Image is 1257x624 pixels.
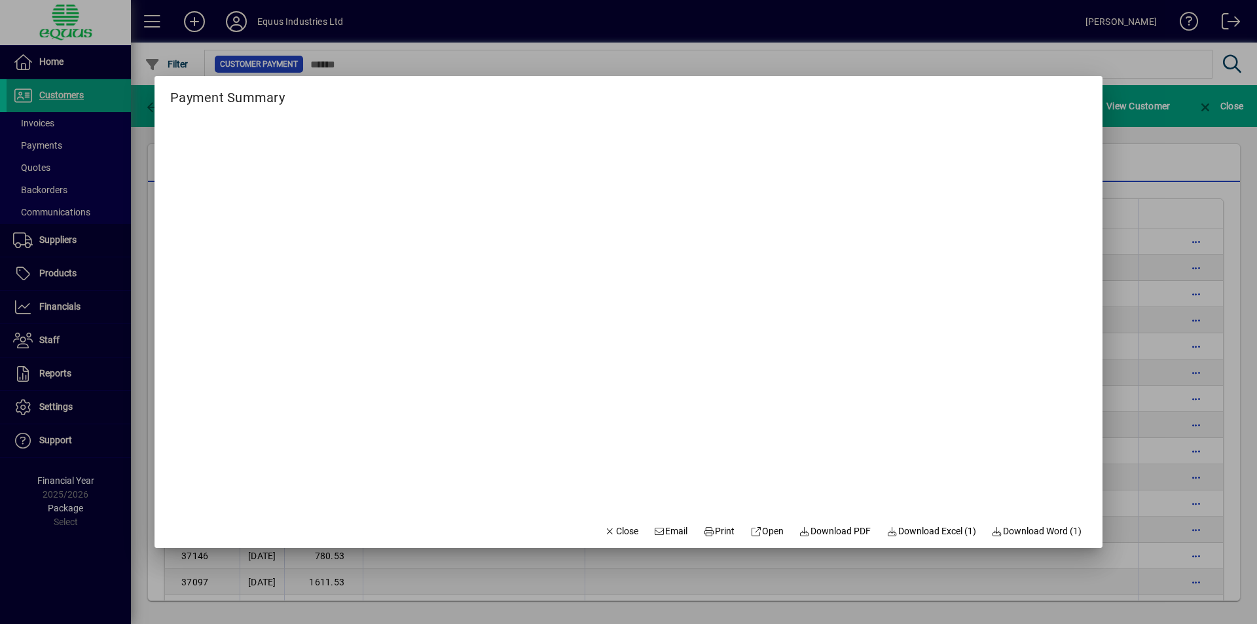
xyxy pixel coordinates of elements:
[698,519,740,543] button: Print
[649,519,693,543] button: Email
[155,76,301,108] h2: Payment Summary
[799,524,871,538] span: Download PDF
[654,524,688,538] span: Email
[987,519,1087,543] button: Download Word (1)
[992,524,1082,538] span: Download Word (1)
[703,524,735,538] span: Print
[750,524,784,538] span: Open
[886,524,976,538] span: Download Excel (1)
[604,524,638,538] span: Close
[794,519,877,543] a: Download PDF
[745,519,789,543] a: Open
[599,519,644,543] button: Close
[881,519,981,543] button: Download Excel (1)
